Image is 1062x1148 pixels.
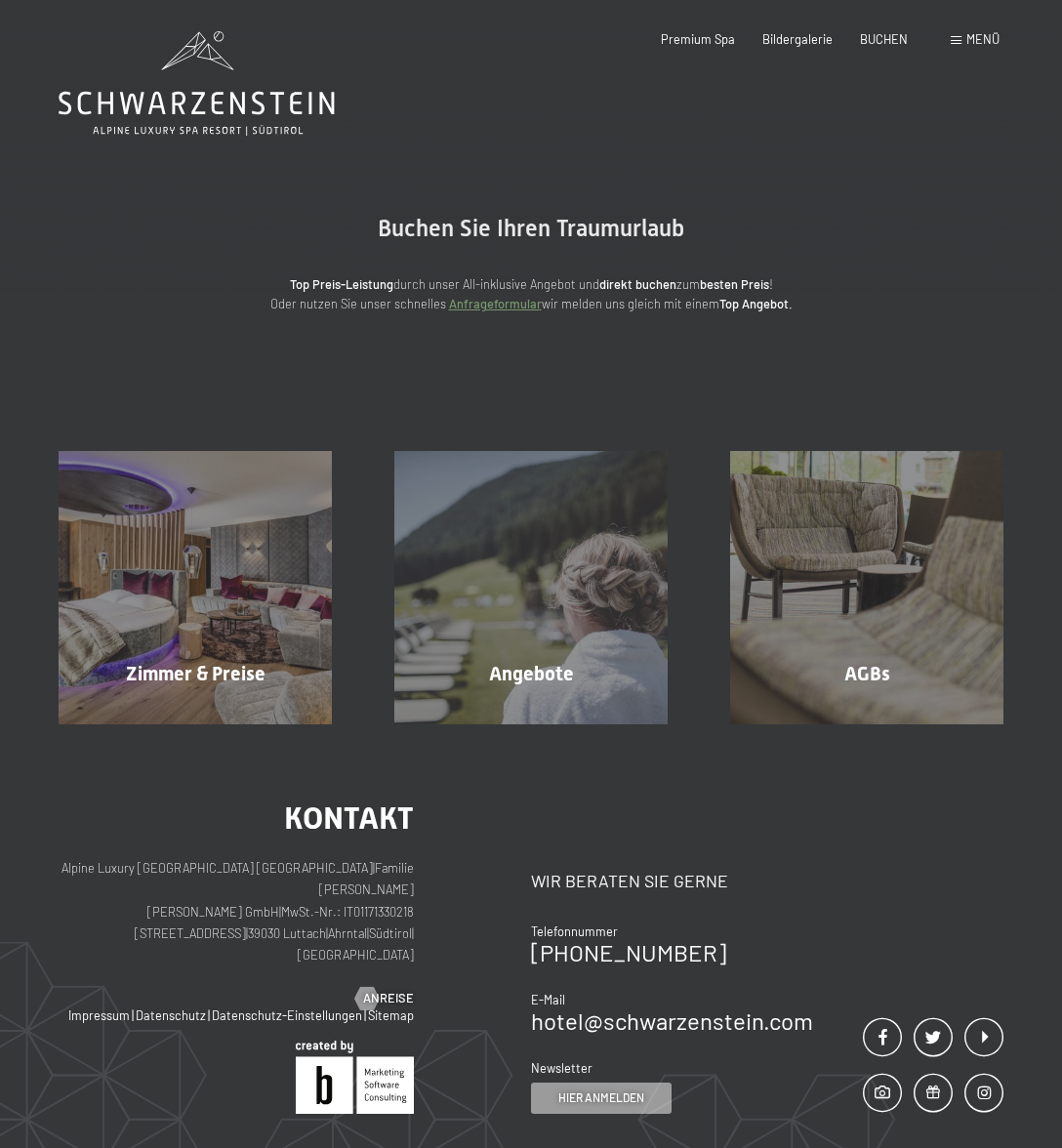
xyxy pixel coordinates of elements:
span: | [132,1007,134,1023]
span: Wir beraten Sie gerne [531,870,728,891]
a: Anfrageformular [449,296,542,311]
span: Angebote [489,662,574,685]
a: Buchung AGBs [699,451,1035,724]
span: Telefonnummer [531,923,618,939]
span: | [373,860,375,876]
span: | [326,925,328,941]
a: Anreise [355,990,414,1007]
span: | [364,1007,366,1023]
a: Datenschutz-Einstellungen [212,1007,362,1023]
strong: Top Angebot. [719,296,793,311]
span: Buchen Sie Ihren Traumurlaub [378,215,684,242]
a: BUCHEN [860,31,908,47]
strong: besten Preis [700,276,769,292]
span: Newsletter [531,1060,592,1076]
strong: direkt buchen [599,276,676,292]
span: | [412,925,414,941]
span: Menü [966,31,1000,47]
span: AGBs [844,662,890,685]
span: Anreise [363,990,414,1007]
span: Zimmer & Preise [126,662,265,685]
a: Buchung Angebote [363,451,699,724]
a: Sitemap [368,1007,414,1023]
a: Buchung Zimmer & Preise [27,451,363,724]
a: hotel@schwarzenstein.com [531,1006,813,1035]
a: Premium Spa [661,31,735,47]
span: | [246,925,248,941]
span: | [208,1007,210,1023]
strong: Top Preis-Leistung [290,276,393,292]
a: [PHONE_NUMBER] [531,938,726,966]
a: Impressum [68,1007,130,1023]
p: Alpine Luxury [GEOGRAPHIC_DATA] [GEOGRAPHIC_DATA] Familie [PERSON_NAME] [PERSON_NAME] GmbH MwSt.-... [59,857,414,966]
span: Kontakt [284,799,414,837]
span: | [279,904,281,920]
p: durch unser All-inklusive Angebot und zum ! Oder nutzen Sie unser schnelles wir melden uns gleich... [141,274,921,314]
a: Datenschutz [136,1007,206,1023]
a: Bildergalerie [762,31,833,47]
span: | [367,925,369,941]
span: Hier anmelden [558,1089,644,1106]
span: E-Mail [531,992,565,1007]
img: Brandnamic GmbH | Leading Hospitality Solutions [296,1041,414,1114]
